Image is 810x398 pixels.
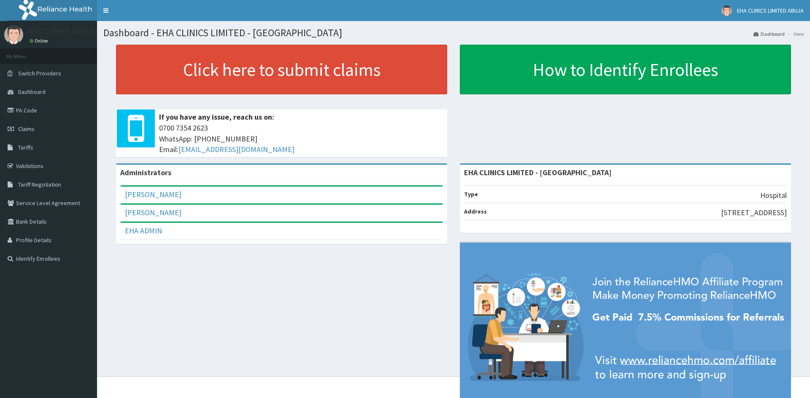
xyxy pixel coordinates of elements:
span: Tariffs [18,144,33,151]
b: Administrators [120,168,171,177]
b: Type [464,190,478,198]
a: [PERSON_NAME] [125,208,181,217]
span: 0700 7354 2623 WhatsApp: [PHONE_NUMBER] Email: [159,123,443,155]
a: Online [30,38,50,44]
span: Claims [18,125,35,133]
p: Hospital [760,190,787,201]
img: User Image [4,25,23,44]
span: Tariff Negotiation [18,181,61,188]
p: EHA CLINICS LIMITED ABUJA [30,27,121,35]
b: Address [464,208,487,215]
b: If you have any issue, reach us on: [159,112,274,122]
p: [STREET_ADDRESS] [721,207,787,218]
span: Switch Providers [18,69,61,77]
a: [PERSON_NAME] [125,190,181,199]
strong: EHA CLINICS LIMITED - [GEOGRAPHIC_DATA] [464,168,612,177]
img: User Image [721,5,732,16]
a: [EMAIL_ADDRESS][DOMAIN_NAME] [178,144,294,154]
a: EHA ADMIN [125,226,162,235]
a: Dashboard [753,30,785,37]
h1: Dashboard - EHA CLINICS LIMITED - [GEOGRAPHIC_DATA] [103,27,804,38]
span: EHA CLINICS LIMITED ABUJA [737,7,804,14]
a: Click here to submit claims [116,45,447,94]
a: How to Identify Enrollees [460,45,791,94]
li: Here [786,30,804,37]
span: Dashboard [18,88,46,96]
